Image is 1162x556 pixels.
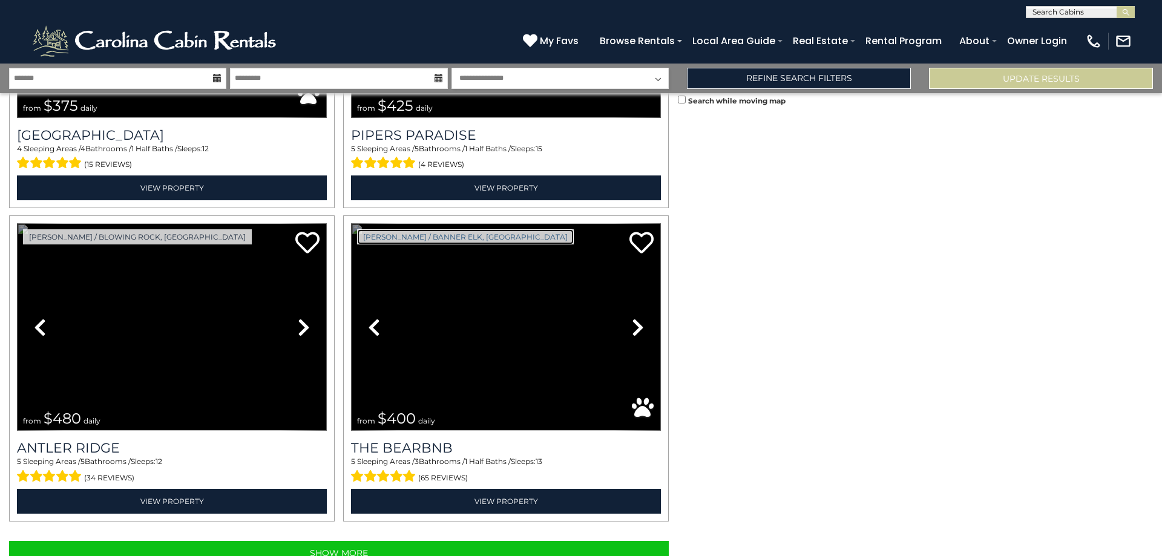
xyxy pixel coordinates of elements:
span: $400 [378,410,416,427]
button: Update Results [929,68,1153,89]
span: 4 [80,144,85,153]
span: 13 [536,457,542,466]
div: Sleeping Areas / Bathrooms / Sleeps: [351,456,661,485]
span: (4 reviews) [418,157,464,172]
a: Rental Program [859,30,948,51]
span: 12 [202,144,209,153]
a: View Property [351,489,661,514]
span: 15 [536,144,542,153]
a: About [953,30,996,51]
span: (65 reviews) [418,470,468,486]
a: Local Area Guide [686,30,781,51]
a: View Property [17,175,327,200]
a: [GEOGRAPHIC_DATA] [17,127,327,143]
span: $480 [44,410,81,427]
a: Pipers Paradise [351,127,661,143]
span: 1 Half Baths / [465,457,511,466]
small: Search while moving map [688,96,786,105]
a: Add to favorites [295,231,320,257]
span: 5 [80,457,85,466]
span: 1 Half Baths / [131,144,177,153]
span: from [23,416,41,425]
a: Owner Login [1001,30,1073,51]
img: White-1-2.png [30,23,281,59]
span: 4 [17,144,22,153]
span: 5 [351,144,355,153]
a: My Favs [523,33,582,49]
span: 5 [415,144,419,153]
span: 12 [156,457,162,466]
span: 5 [351,457,355,466]
a: View Property [17,489,327,514]
span: 5 [17,457,21,466]
span: daily [80,103,97,113]
div: Sleeping Areas / Bathrooms / Sleeps: [351,143,661,172]
span: from [357,103,375,113]
a: [PERSON_NAME] / Banner Elk, [GEOGRAPHIC_DATA] [357,229,574,244]
a: Add to favorites [629,231,654,257]
span: (34 reviews) [84,470,134,486]
span: daily [84,416,100,425]
a: View Property [351,175,661,200]
a: [PERSON_NAME] / Blowing Rock, [GEOGRAPHIC_DATA] [23,229,252,244]
input: Search while moving map [678,96,686,103]
span: $375 [44,97,78,114]
div: Sleeping Areas / Bathrooms / Sleeps: [17,456,327,485]
span: from [357,416,375,425]
span: from [23,103,41,113]
div: Sleeping Areas / Bathrooms / Sleeps: [17,143,327,172]
span: $425 [378,97,413,114]
a: Refine Search Filters [687,68,911,89]
a: The Bearbnb [351,440,661,456]
a: Antler Ridge [17,440,327,456]
img: phone-regular-white.png [1085,33,1102,50]
a: Real Estate [787,30,854,51]
img: dummy-image.jpg [351,223,661,431]
img: dummy-image.jpg [17,223,327,431]
img: mail-regular-white.png [1115,33,1132,50]
h3: Mountain Song Lodge [17,127,327,143]
a: Browse Rentals [594,30,681,51]
span: 1 Half Baths / [465,144,511,153]
span: My Favs [540,33,579,48]
span: 3 [415,457,419,466]
span: daily [418,416,435,425]
span: (15 reviews) [84,157,132,172]
span: daily [416,103,433,113]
